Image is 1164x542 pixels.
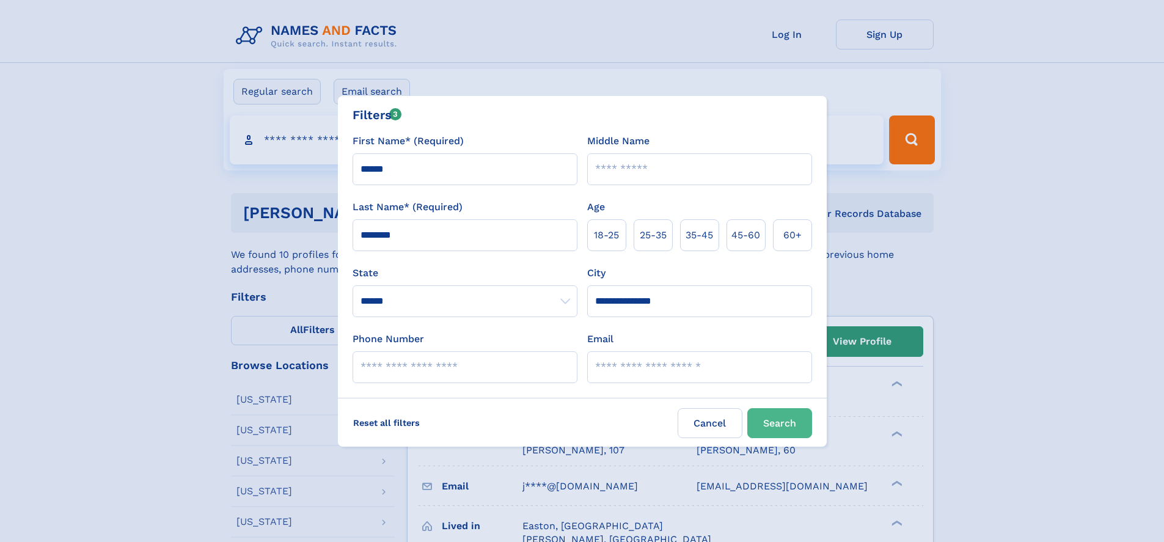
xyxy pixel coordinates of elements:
[678,408,742,438] label: Cancel
[783,228,802,243] span: 60+
[640,228,667,243] span: 25‑35
[587,266,606,280] label: City
[353,106,402,124] div: Filters
[731,228,760,243] span: 45‑60
[587,134,650,148] label: Middle Name
[594,228,619,243] span: 18‑25
[587,332,613,346] label: Email
[353,332,424,346] label: Phone Number
[353,200,463,214] label: Last Name* (Required)
[686,228,713,243] span: 35‑45
[747,408,812,438] button: Search
[353,134,464,148] label: First Name* (Required)
[345,408,428,438] label: Reset all filters
[353,266,577,280] label: State
[587,200,605,214] label: Age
